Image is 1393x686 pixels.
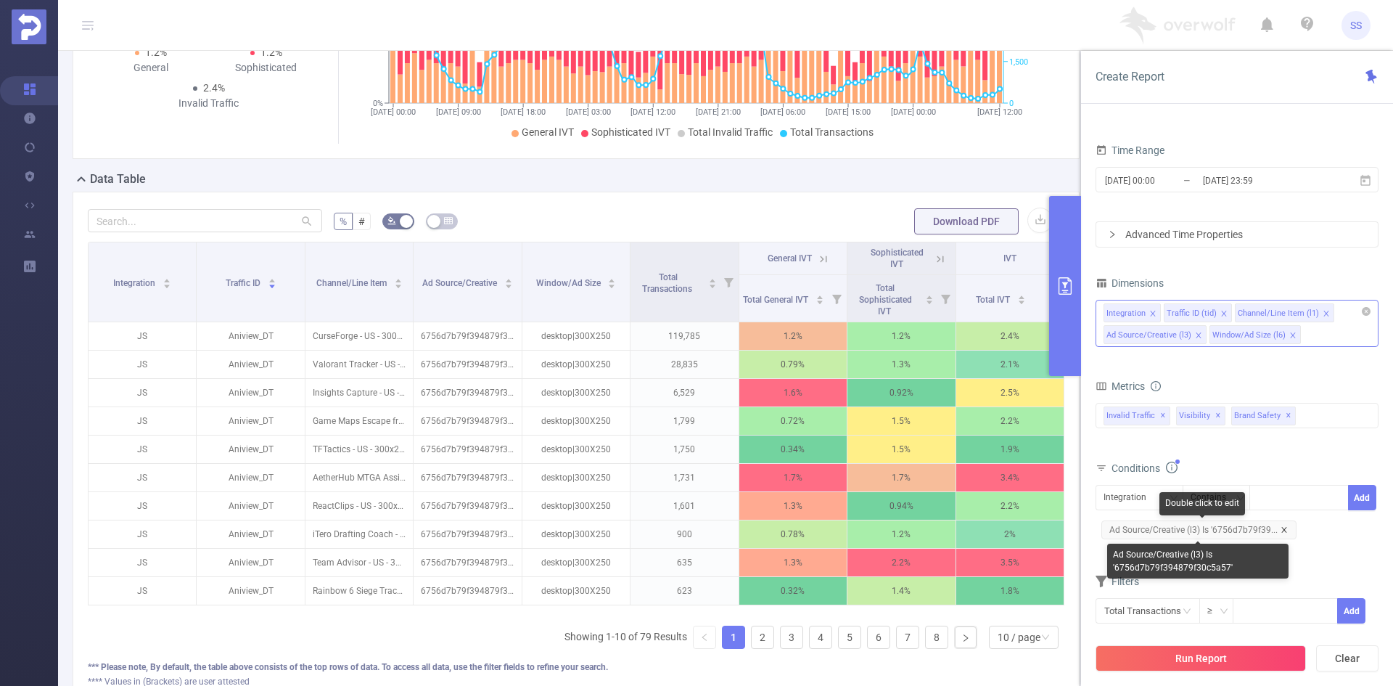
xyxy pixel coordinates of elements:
[630,464,738,491] p: 1,731
[89,407,196,435] p: JS
[414,436,521,463] p: 6756d7b79f394879f30c5a57
[305,577,413,605] p: Rainbow 6 Siege Tracker - US - 300x250 inside 400x300 - Domain
[1151,381,1161,391] i: icon: info-circle
[203,82,225,94] span: 2.4%
[1238,304,1319,323] div: Channel/Line Item (l1)
[1017,293,1025,298] i: icon: caret-up
[414,322,521,350] p: 6756d7b79f394879f30c5a57
[522,322,630,350] p: desktop|300X250
[1096,576,1139,587] span: Filters
[700,633,709,642] i: icon: left
[340,216,347,227] span: %
[522,549,630,576] p: desktop|300X250
[89,351,196,378] p: JS
[501,107,546,117] tspan: [DATE] 18:00
[394,282,402,287] i: icon: caret-down
[316,278,389,288] span: Channel/Line Item
[414,492,521,520] p: 6756d7b79f394879f30c5a57
[847,436,955,463] p: 1.5%
[752,626,773,648] a: 2
[739,577,847,605] p: 0.32%
[268,277,276,285] div: Sort
[89,492,196,520] p: JS
[956,464,1064,491] p: 3.4%
[1111,462,1178,474] span: Conditions
[630,492,738,520] p: 1,601
[1220,310,1228,319] i: icon: close
[780,626,803,649] li: 3
[522,407,630,435] p: desktop|300X250
[935,275,956,322] i: Filter menu
[305,492,413,520] p: ReactClips - US - 300x250 inside 400X600
[1323,310,1330,319] i: icon: close
[89,379,196,407] p: JS
[1017,298,1025,303] i: icon: caret-down
[1286,407,1291,425] span: ✕
[739,464,847,491] p: 1.7%
[630,436,738,463] p: 1,750
[564,626,687,649] li: Showing 1-10 of 79 Results
[1104,303,1161,322] li: Integration
[522,492,630,520] p: desktop|300X250
[1096,277,1164,289] span: Dimensions
[630,107,675,117] tspan: [DATE] 12:00
[1041,633,1050,643] i: icon: down
[89,577,196,605] p: JS
[151,96,266,111] div: Invalid Traffic
[847,351,955,378] p: 1.3%
[688,126,773,138] span: Total Invalid Traffic
[1207,599,1223,623] div: ≥
[163,282,171,287] i: icon: caret-down
[12,9,46,44] img: Protected Media
[739,351,847,378] p: 0.79%
[956,492,1064,520] p: 2.2%
[839,626,860,648] a: 5
[867,626,890,649] li: 6
[358,216,365,227] span: #
[305,322,413,350] p: CurseForge - US - 300x250 inside 400x600 - domain
[630,407,738,435] p: 1,799
[847,492,955,520] p: 0.94%
[956,322,1064,350] p: 2.4%
[760,107,805,117] tspan: [DATE] 06:00
[956,407,1064,435] p: 2.2%
[1108,230,1117,239] i: icon: right
[1149,310,1156,319] i: icon: close
[1201,171,1319,190] input: End date
[1104,486,1156,510] div: Integration
[956,520,1064,548] p: 2%
[790,126,874,138] span: Total Transactions
[89,520,196,548] p: JS
[226,278,263,288] span: Traffic ID
[847,464,955,491] p: 1.7%
[1096,222,1378,247] div: icon: rightAdvanced Time Properties
[751,626,774,649] li: 2
[708,282,716,287] i: icon: caret-down
[642,272,694,294] span: Total Transactions
[414,577,521,605] p: 6756d7b79f394879f30c5a57
[113,278,157,288] span: Integration
[163,277,171,285] div: Sort
[89,464,196,491] p: JS
[607,277,616,285] div: Sort
[504,282,512,287] i: icon: caret-down
[414,379,521,407] p: 6756d7b79f394879f30c5a57
[305,464,413,491] p: AetherHub MTGA Assistant - US - 300x250 inside 400x300 - domain
[394,277,403,285] div: Sort
[809,626,832,649] li: 4
[89,322,196,350] p: JS
[387,216,396,225] i: icon: bg-colors
[1096,70,1164,83] span: Create Report
[1104,325,1207,344] li: Ad Source/Creative (l3)
[810,626,831,648] a: 4
[816,293,824,298] i: icon: caret-up
[1104,407,1170,425] span: Invalid Traffic
[739,436,847,463] p: 0.34%
[925,293,934,302] div: Sort
[743,295,810,305] span: Total General IVT
[961,634,970,642] i: icon: right
[414,351,521,378] p: 6756d7b79f394879f30c5a57
[414,464,521,491] p: 6756d7b79f394879f30c5a57
[90,171,146,188] h2: Data Table
[1289,332,1297,340] i: icon: close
